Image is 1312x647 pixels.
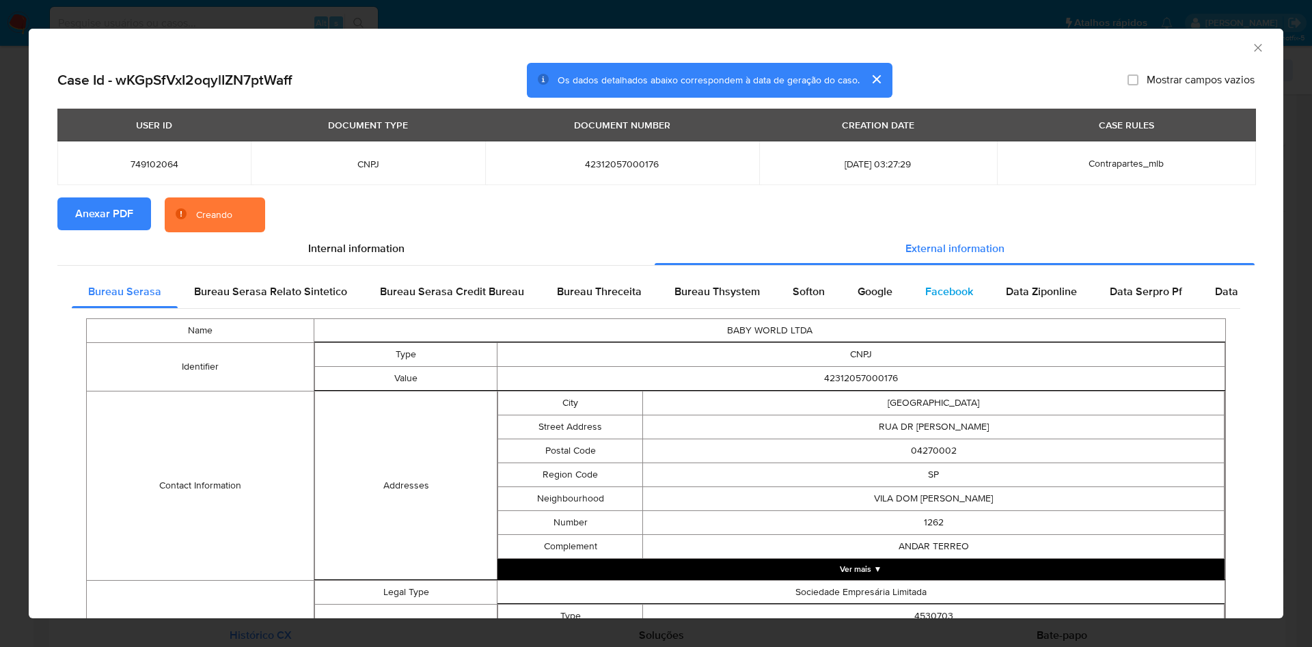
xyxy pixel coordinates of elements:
span: Mostrar campos vazios [1147,73,1255,87]
button: cerrar [860,63,892,96]
button: Expand array [497,559,1225,579]
td: Contact Information [87,391,314,581]
td: Region Code [497,463,643,487]
td: CNPJ [497,343,1225,367]
td: City [497,391,643,415]
span: Data Serpro Pf [1110,284,1182,299]
div: Creando [196,208,232,222]
td: Legal Type [315,581,497,605]
td: 42312057000176 [497,367,1225,391]
h2: Case Id - wKGpSfVxI2oqylIZN7ptWaff [57,71,292,89]
td: Identifier [87,343,314,391]
span: Anexar PDF [75,199,133,229]
td: ANDAR TERREO [643,535,1225,559]
td: Type [315,343,497,367]
td: 4530703 [643,605,1225,629]
div: Detailed external info [72,275,1240,308]
div: DOCUMENT TYPE [320,113,416,137]
td: Addresses [315,391,497,580]
span: Os dados detalhados abaixo correspondem à data de geração do caso. [558,73,860,87]
span: Data Ziponline [1006,284,1077,299]
td: Postal Code [497,439,643,463]
span: Contrapartes_mlb [1089,156,1164,170]
span: CNPJ [267,158,469,170]
div: Detailed info [57,232,1255,265]
span: Bureau Serasa Credit Bureau [380,284,524,299]
span: Facebook [925,284,973,299]
span: External information [905,240,1004,256]
input: Mostrar campos vazios [1127,74,1138,85]
td: Value [315,367,497,391]
span: 42312057000176 [502,158,743,170]
span: Google [858,284,892,299]
div: DOCUMENT NUMBER [566,113,679,137]
div: CREATION DATE [834,113,922,137]
span: Bureau Serasa Relato Sintetico [194,284,347,299]
button: Anexar PDF [57,197,151,230]
td: Sociedade Empresária Limitada [497,581,1225,605]
td: 04270002 [643,439,1225,463]
td: Complement [497,535,643,559]
td: BABY WORLD LTDA [314,319,1226,343]
span: [DATE] 03:27:29 [776,158,981,170]
span: Internal information [308,240,405,256]
button: Fechar a janela [1251,41,1263,53]
td: 1262 [643,511,1225,535]
span: Bureau Serasa [88,284,161,299]
td: Street Address [497,415,643,439]
td: VILA DOM [PERSON_NAME] [643,487,1225,511]
td: [GEOGRAPHIC_DATA] [643,391,1225,415]
td: Neighbourhood [497,487,643,511]
div: closure-recommendation-modal [29,29,1283,618]
span: Bureau Thsystem [674,284,760,299]
td: Type [497,605,643,629]
td: RUA DR [PERSON_NAME] [643,415,1225,439]
td: Number [497,511,643,535]
div: CASE RULES [1091,113,1162,137]
span: Softon [793,284,825,299]
span: Bureau Threceita [557,284,642,299]
span: 749102064 [74,158,234,170]
td: Name [87,319,314,343]
span: Data Serpro Pj [1215,284,1287,299]
td: SP [643,463,1225,487]
div: USER ID [128,113,180,137]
